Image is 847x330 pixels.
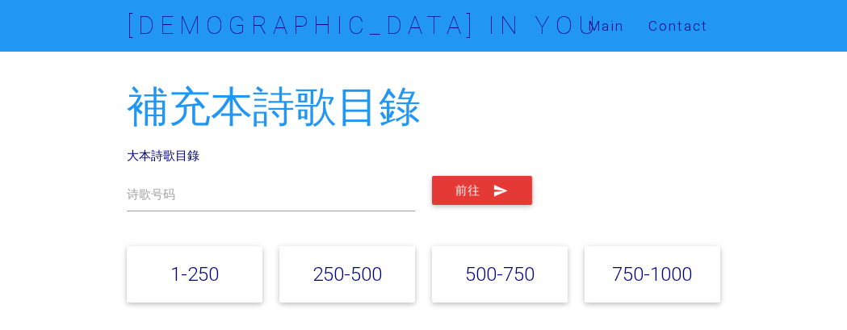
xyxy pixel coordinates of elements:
a: 大本詩歌目錄 [127,148,199,163]
label: 诗歌号码 [127,186,175,203]
button: 前往 [432,176,532,205]
a: 1-250 [170,262,219,286]
h2: 補充本詩歌目錄 [127,84,719,130]
a: 500-750 [465,262,535,286]
a: 750-1000 [612,262,692,286]
a: 250-500 [312,262,382,286]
